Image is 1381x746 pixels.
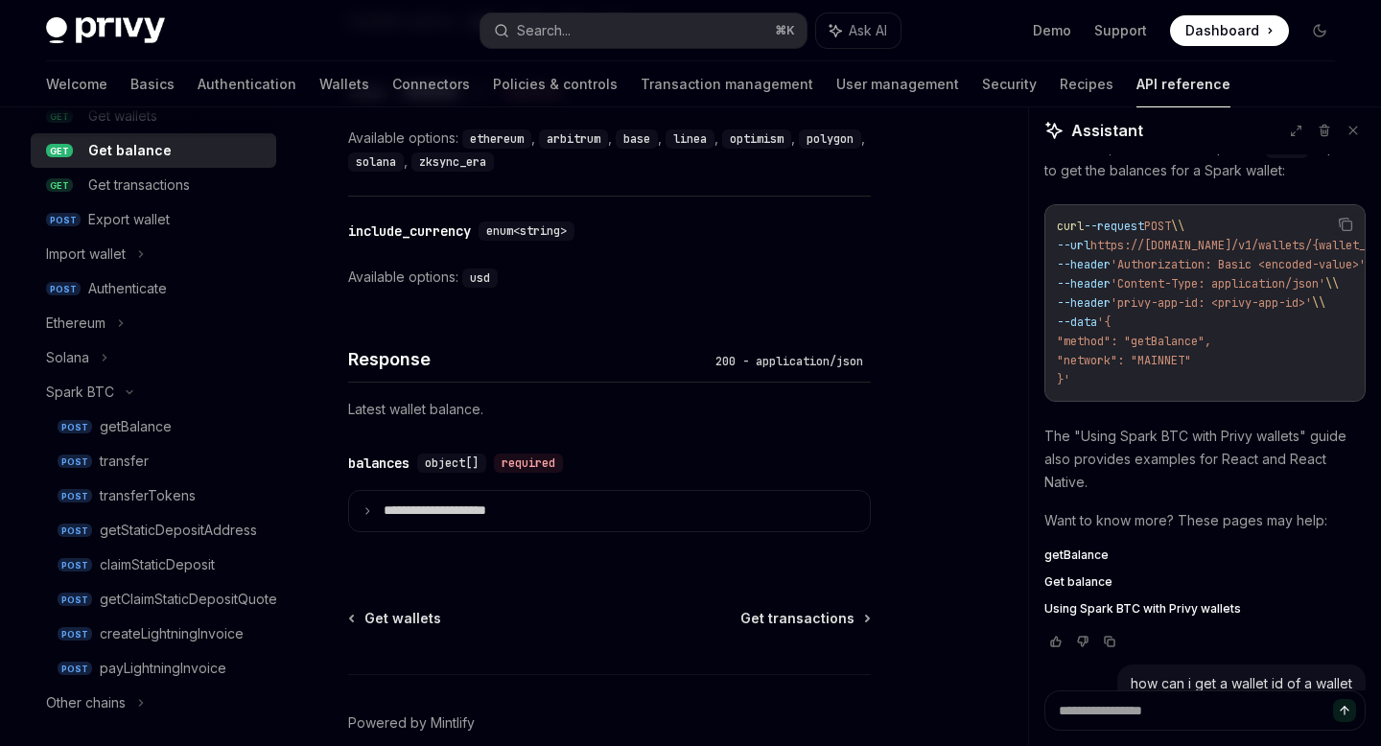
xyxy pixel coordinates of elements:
[1274,141,1300,156] span: curl
[348,266,871,289] div: Available options:
[31,548,276,582] a: POSTclaimStaticDeposit
[1312,295,1325,311] span: \\
[392,61,470,107] a: Connectors
[539,129,608,149] code: arbitrum
[1044,425,1366,494] p: The "Using Spark BTC with Privy wallets" guide also provides examples for React and React Native.
[46,178,73,193] span: GET
[493,61,618,107] a: Policies & controls
[348,127,871,173] div: Available options:
[58,420,92,434] span: POST
[494,454,563,473] div: required
[130,61,175,107] a: Basics
[31,271,276,306] a: POSTAuthenticate
[1033,21,1071,40] a: Demo
[1044,574,1366,590] a: Get balance
[88,139,172,162] div: Get balance
[88,277,167,300] div: Authenticate
[1111,295,1312,311] span: 'privy-app-id: <privy-app-id>'
[58,524,92,538] span: POST
[1044,548,1109,563] span: getBalance
[100,450,149,473] div: transfer
[350,609,441,628] a: Get wallets
[486,223,567,239] span: enum<string>
[100,484,196,507] div: transferTokens
[1057,295,1111,311] span: --header
[982,61,1037,107] a: Security
[46,213,81,227] span: POST
[46,243,126,266] div: Import wallet
[641,61,813,107] a: Transaction management
[46,346,89,369] div: Solana
[1044,601,1241,617] span: Using Spark BTC with Privy wallets
[411,152,494,172] code: zksync_era
[348,346,708,372] h4: Response
[31,168,276,202] a: GETGet transactions
[1057,219,1084,234] span: curl
[816,13,901,48] button: Ask AI
[1097,315,1111,330] span: '{
[100,553,215,576] div: claimStaticDeposit
[31,133,276,168] a: GETGet balance
[46,144,73,158] span: GET
[88,208,170,231] div: Export wallet
[462,127,539,150] div: ,
[31,478,276,513] a: POSTtransferTokens
[58,489,92,503] span: POST
[58,455,92,469] span: POST
[775,23,795,38] span: ⌘ K
[58,593,92,607] span: POST
[799,127,869,150] div: ,
[1084,219,1144,234] span: --request
[348,221,471,241] div: include_currency
[46,381,114,404] div: Spark BTC
[799,129,861,149] code: polygon
[849,21,887,40] span: Ask AI
[1325,276,1339,291] span: \\
[58,627,92,641] span: POST
[1057,334,1211,349] span: "method": "getBalance",
[46,282,81,296] span: POST
[722,129,791,149] code: optimism
[1185,21,1259,40] span: Dashboard
[58,662,92,676] span: POST
[31,202,276,237] a: POSTExport wallet
[198,61,296,107] a: Authentication
[1057,276,1111,291] span: --header
[1171,219,1184,234] span: \\
[100,519,257,542] div: getStaticDepositAddress
[462,268,498,288] code: usd
[740,609,854,628] span: Get transactions
[836,61,959,107] a: User management
[1094,21,1147,40] a: Support
[88,174,190,197] div: Get transactions
[1057,372,1070,387] span: }'
[1044,509,1366,532] p: Want to know more? These pages may help:
[616,129,658,149] code: base
[31,582,276,617] a: POSTgetClaimStaticDepositQuote
[31,444,276,478] a: POSTtransfer
[1111,257,1366,272] span: 'Authorization: Basic <encoded-value>'
[425,455,479,471] span: object[]
[100,657,226,680] div: payLightningInvoice
[616,127,666,150] div: ,
[319,61,369,107] a: Wallets
[722,127,799,150] div: ,
[46,312,105,335] div: Ethereum
[1060,61,1113,107] a: Recipes
[1057,238,1090,253] span: --url
[100,622,244,645] div: createLightningInvoice
[1071,119,1143,142] span: Assistant
[46,17,165,44] img: dark logo
[1111,276,1325,291] span: 'Content-Type: application/json'
[1057,353,1191,368] span: "network": "MAINNET"
[46,61,107,107] a: Welcome
[348,454,410,473] div: balances
[1333,699,1356,722] button: Send message
[348,398,871,421] p: Latest wallet balance.
[1044,548,1366,563] a: getBalance
[1170,15,1289,46] a: Dashboard
[31,617,276,651] a: POSTcreateLightningInvoice
[1057,257,1111,272] span: --header
[1144,219,1171,234] span: POST
[1304,15,1335,46] button: Toggle dark mode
